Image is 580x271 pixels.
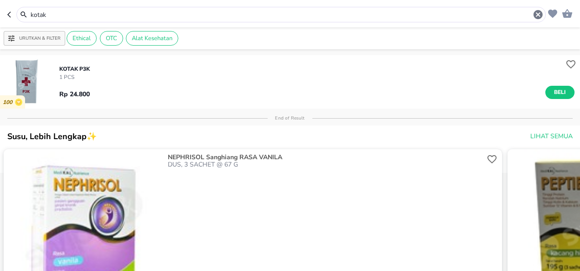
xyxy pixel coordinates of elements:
span: Beli [552,88,568,97]
span: Lihat Semua [530,131,573,142]
p: Rp 24.800 [59,89,90,99]
p: DUS, 3 SACHET @ 67 G [168,161,485,168]
p: 100 [3,99,15,106]
div: Ethical [67,31,97,46]
div: OTC [100,31,123,46]
span: Alat Kesehatan [126,34,178,42]
span: OTC [100,34,123,42]
input: Cari 4000+ produk di sini [30,10,533,20]
button: Urutkan & Filter [4,31,65,46]
p: 1 PCS [59,73,90,81]
p: NEPHRISOL Sanghiang RASA VANILA [168,154,483,161]
p: Urutkan & Filter [19,35,61,42]
p: KOTAK P3K [59,65,90,73]
button: Lihat Semua [527,128,575,145]
span: Ethical [67,34,96,42]
div: Alat Kesehatan [126,31,178,46]
button: Beli [545,86,575,99]
p: End of Result [268,115,312,121]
